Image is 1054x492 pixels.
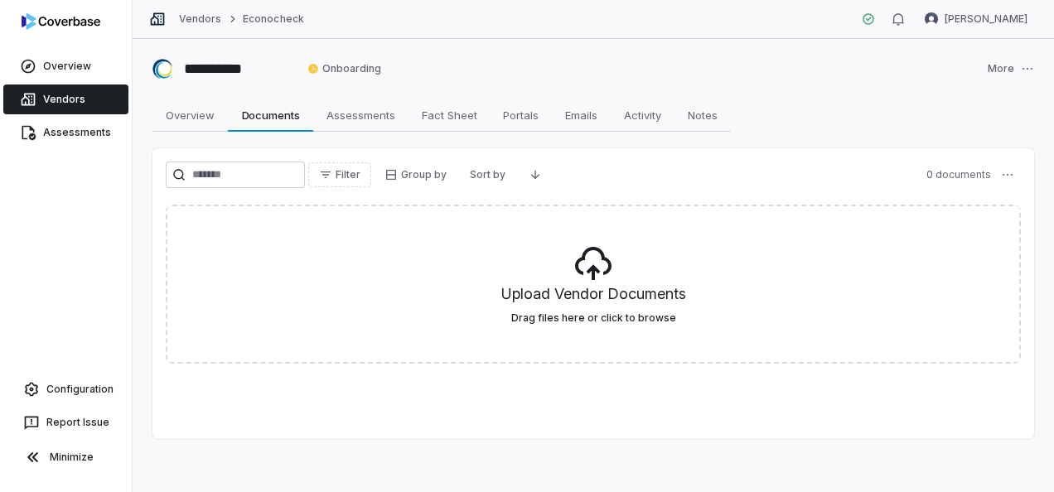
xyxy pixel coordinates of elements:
[519,162,552,187] button: Descending
[926,168,991,181] span: 0 documents
[7,374,125,404] a: Configuration
[617,104,668,126] span: Activity
[308,162,371,187] button: Filter
[945,12,1027,26] span: [PERSON_NAME]
[320,104,402,126] span: Assessments
[3,84,128,114] a: Vendors
[7,408,125,437] button: Report Issue
[3,51,128,81] a: Overview
[336,168,360,181] span: Filter
[501,283,686,311] h5: Upload Vendor Documents
[235,104,307,126] span: Documents
[159,104,221,126] span: Overview
[511,311,676,325] label: Drag files here or click to browse
[983,51,1039,86] button: More
[496,104,545,126] span: Portals
[179,12,221,26] a: Vendors
[307,62,381,75] span: Onboarding
[529,168,542,181] svg: Descending
[460,162,515,187] button: Sort by
[375,162,457,187] button: Group by
[243,12,303,26] a: Econocheck
[7,441,125,474] button: Minimize
[558,104,604,126] span: Emails
[681,104,724,126] span: Notes
[925,12,938,26] img: Carol Najera avatar
[415,104,484,126] span: Fact Sheet
[3,118,128,147] a: Assessments
[22,13,100,30] img: logo-D7KZi-bG.svg
[915,7,1037,31] button: Carol Najera avatar[PERSON_NAME]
